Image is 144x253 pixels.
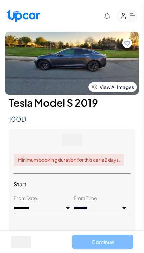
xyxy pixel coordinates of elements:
img: Car [5,32,139,95]
h3: 100D [9,116,26,122]
h2: Tesla Model S 2019 [9,96,98,109]
button: Continue [72,235,133,249]
span: Minimum booking duration for this car is 2 days. [14,154,124,166]
label: From Time [74,195,97,201]
img: Upcar Logo [7,9,40,22]
button: Add to favorites [122,38,132,48]
button: View All Images [88,82,137,92]
h3: Start [14,181,130,188]
span: View All Images [100,84,134,90]
img: preview.png [65,205,70,210]
label: From Date [14,195,37,201]
h3: End [14,230,130,238]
